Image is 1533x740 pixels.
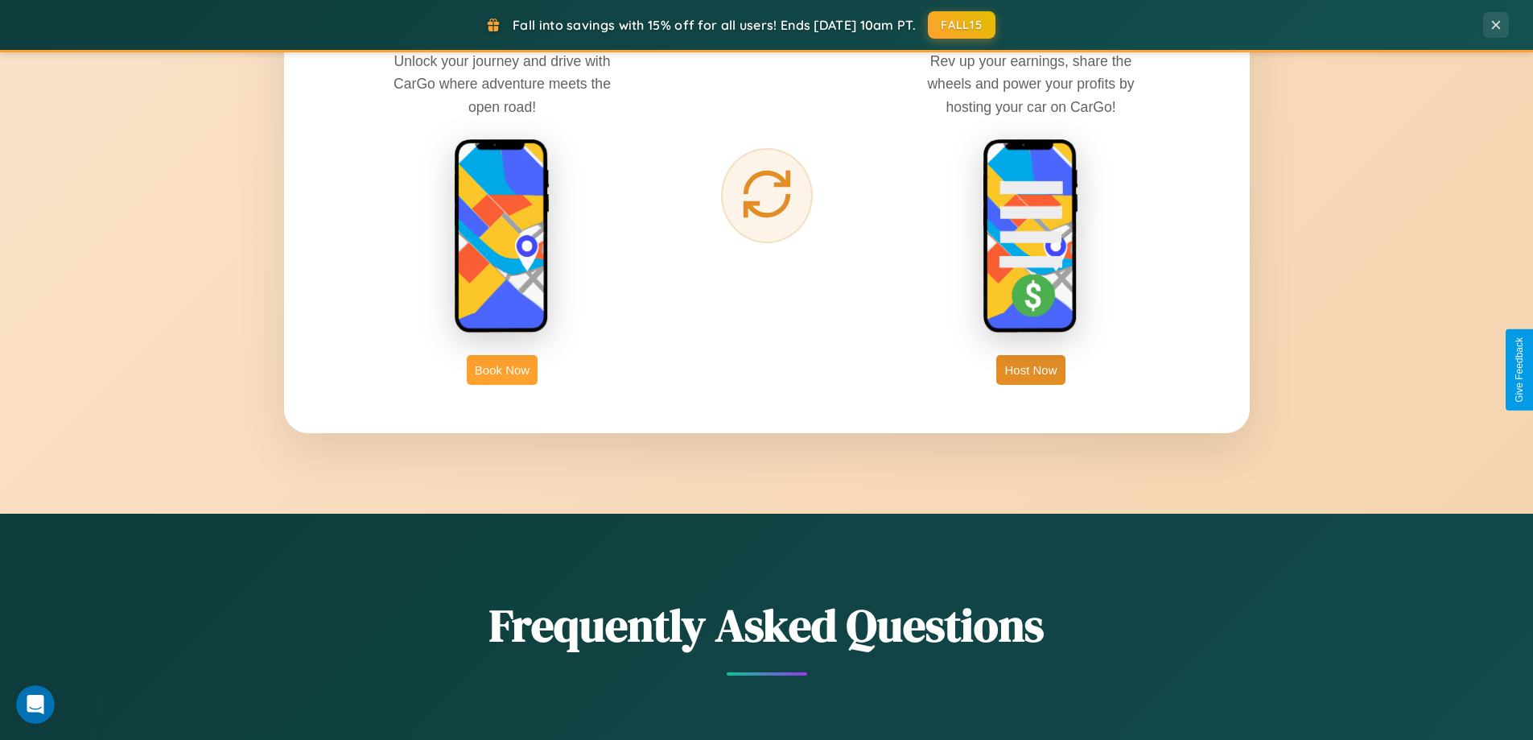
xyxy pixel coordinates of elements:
p: Rev up your earnings, share the wheels and power your profits by hosting your car on CarGo! [910,50,1152,118]
img: rent phone [454,138,550,335]
h2: Frequently Asked Questions [284,594,1250,656]
button: Host Now [996,355,1065,385]
p: Unlock your journey and drive with CarGo where adventure meets the open road! [381,50,623,118]
button: FALL15 [928,11,995,39]
iframe: Intercom live chat [16,685,55,724]
img: host phone [983,138,1079,335]
button: Book Now [467,355,538,385]
div: Give Feedback [1514,337,1525,403]
span: Fall into savings with 15% off for all users! Ends [DATE] 10am PT. [513,17,916,33]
